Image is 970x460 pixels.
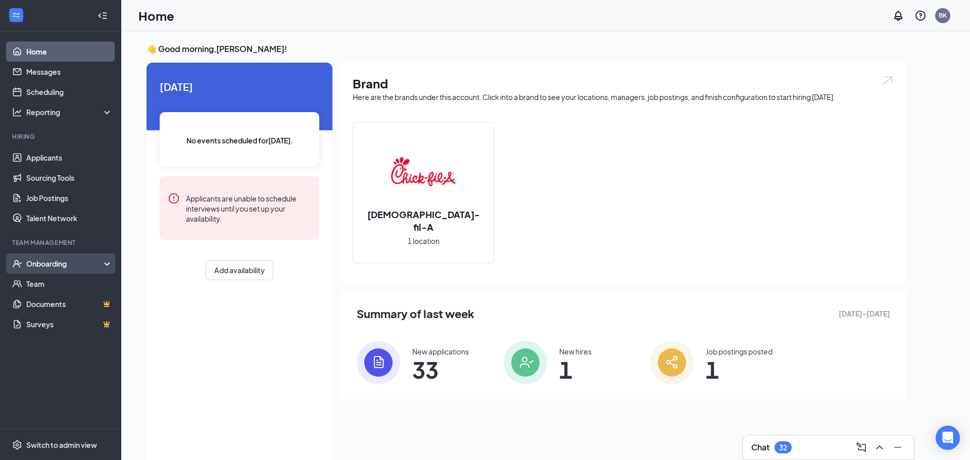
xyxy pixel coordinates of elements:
img: icon [504,341,547,384]
a: Applicants [26,147,113,168]
svg: QuestionInfo [914,10,927,22]
button: Minimize [890,439,906,455]
svg: UserCheck [12,259,22,269]
svg: Settings [12,440,22,450]
h2: [DEMOGRAPHIC_DATA]-fil-A [353,208,494,233]
svg: Collapse [98,11,108,21]
div: Onboarding [26,259,104,269]
a: Job Postings [26,188,113,208]
div: Here are the brands under this account. Click into a brand to see your locations, managers, job p... [353,92,894,102]
h1: Home [138,7,174,24]
img: Chick-fil-A [391,139,456,204]
div: BK [939,11,947,20]
span: [DATE] - [DATE] [839,308,890,319]
span: 33 [412,361,469,379]
a: Sourcing Tools [26,168,113,188]
div: New applications [412,346,469,356]
svg: Error [168,192,180,205]
h1: Brand [353,75,894,92]
div: Team Management [12,238,111,247]
a: SurveysCrown [26,314,113,334]
svg: ChevronUp [874,441,886,453]
a: DocumentsCrown [26,294,113,314]
h3: Chat [751,442,769,453]
a: Team [26,274,113,294]
span: Summary of last week [357,305,474,323]
div: Open Intercom Messenger [936,426,960,450]
div: Reporting [26,107,113,117]
div: Hiring [12,132,111,141]
svg: ComposeMessage [855,441,867,453]
button: ComposeMessage [853,439,869,455]
h3: 👋 Good morning, [PERSON_NAME] ! [147,43,906,55]
div: 32 [779,443,787,452]
img: icon [650,341,694,384]
span: 1 location [408,235,440,246]
div: Switch to admin view [26,440,97,450]
span: [DATE] [160,79,319,94]
button: Add availability [206,260,273,280]
a: Scheduling [26,82,113,102]
span: 1 [706,361,772,379]
div: Job postings posted [706,346,772,356]
a: Home [26,41,113,62]
div: New hires [559,346,592,356]
svg: WorkstreamLogo [11,10,21,20]
span: 1 [559,361,592,379]
button: ChevronUp [871,439,888,455]
a: Messages [26,62,113,82]
svg: Notifications [892,10,904,22]
div: Applicants are unable to schedule interviews until you set up your availability. [186,192,311,224]
svg: Minimize [892,441,904,453]
img: open.6027fd2a22e1237b5b06.svg [881,75,894,86]
a: Talent Network [26,208,113,228]
span: No events scheduled for [DATE] . [186,135,293,146]
img: icon [357,341,400,384]
svg: Analysis [12,107,22,117]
